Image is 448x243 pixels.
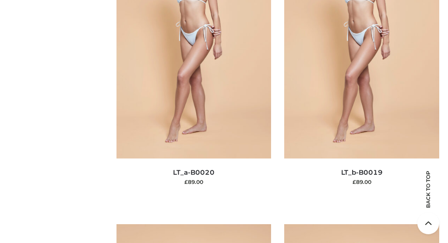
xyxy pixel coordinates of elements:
[353,179,356,185] span: £
[173,168,214,176] a: LT_a-B0020
[353,179,371,185] bdi: 89.00
[341,168,383,176] a: LT_b-B0019
[184,179,203,185] bdi: 89.00
[184,179,188,185] span: £
[417,186,439,208] span: Back to top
